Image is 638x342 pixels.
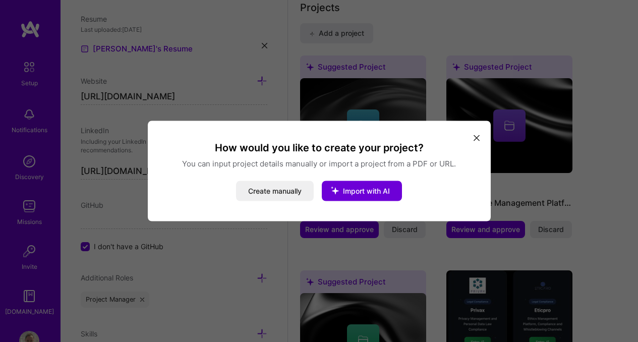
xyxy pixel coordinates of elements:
[236,181,314,201] button: Create manually
[322,178,348,204] i: icon StarsWhite
[343,187,390,195] span: Import with AI
[474,135,480,141] i: icon Close
[148,121,491,221] div: modal
[160,158,479,169] p: You can input project details manually or import a project from a PDF or URL.
[160,141,479,154] h3: How would you like to create your project?
[322,181,402,201] button: Import with AI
